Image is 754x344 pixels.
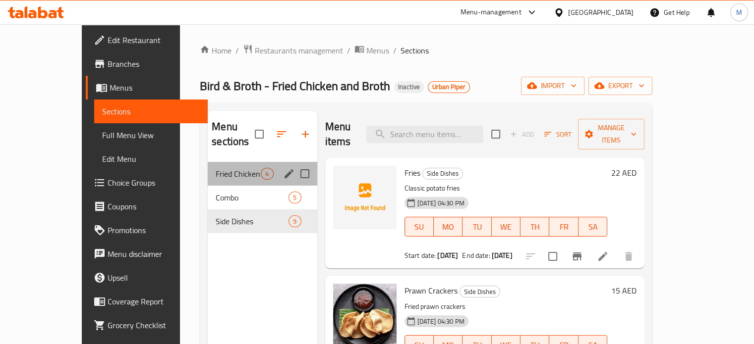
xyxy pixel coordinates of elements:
span: Fried Chicken & Broth [216,168,261,180]
a: Edit menu item [597,250,609,262]
div: Menu-management [461,6,522,18]
span: MO [438,220,459,234]
span: Choice Groups [108,177,200,189]
span: TH [524,220,545,234]
button: WE [492,217,521,237]
span: Manage items [586,122,637,147]
a: Choice Groups [86,171,208,195]
span: [DATE] 04:30 PM [413,317,468,326]
h2: Menu sections [212,119,254,149]
button: edit [282,166,296,181]
button: import [521,77,584,95]
li: / [393,45,397,56]
a: Full Menu View [94,123,208,147]
span: M [736,7,742,18]
span: Restaurants management [255,45,343,56]
a: Coverage Report [86,290,208,313]
img: Fries [333,166,397,229]
div: items [289,192,301,203]
button: TH [521,217,549,237]
span: 4 [261,169,273,179]
span: Sections [401,45,429,56]
button: SA [579,217,607,237]
span: Side Dishes [460,286,500,297]
a: Menus [86,76,208,99]
span: Menus [110,82,200,94]
h2: Menu items [325,119,355,149]
span: import [529,80,577,92]
span: TU [466,220,487,234]
button: delete [617,245,640,268]
nav: Menu sections [208,158,317,237]
a: Edit Menu [94,147,208,171]
div: [GEOGRAPHIC_DATA] [568,7,634,18]
button: Sort [542,127,574,142]
div: Side Dishes9 [208,209,317,233]
nav: breadcrumb [200,44,652,57]
span: SA [582,220,603,234]
span: Select to update [542,246,563,267]
a: Menus [354,44,389,57]
span: Coverage Report [108,295,200,307]
input: search [366,126,483,143]
a: Promotions [86,218,208,242]
span: Edit Restaurant [108,34,200,46]
a: Restaurants management [243,44,343,57]
a: Coupons [86,195,208,218]
span: Select section [485,124,506,145]
span: Menu disclaimer [108,248,200,260]
a: Sections [94,99,208,123]
b: [DATE] [437,249,458,262]
span: Side Dishes [423,168,463,179]
span: Menus [366,45,389,56]
p: Fried prawn crackers [405,300,608,313]
span: Sort [544,129,572,140]
span: 9 [289,217,300,226]
span: Upsell [108,272,200,284]
li: / [235,45,239,56]
a: Edit Restaurant [86,28,208,52]
span: Combo [216,192,289,203]
div: Combo5 [208,186,317,209]
span: Add item [506,127,538,142]
a: Home [200,45,232,56]
span: Promotions [108,224,200,236]
span: Fries [405,165,420,180]
a: Upsell [86,266,208,290]
span: Branches [108,58,200,70]
span: SU [409,220,430,234]
button: SU [405,217,434,237]
div: items [289,215,301,227]
button: export [588,77,652,95]
span: Select all sections [249,124,270,145]
button: Branch-specific-item [565,245,589,268]
span: 5 [289,193,300,202]
button: Manage items [578,119,644,149]
span: Prawn Crackers [405,283,458,298]
a: Grocery Checklist [86,313,208,337]
a: Menu disclaimer [86,242,208,266]
span: End date: [462,249,490,262]
div: items [261,168,273,180]
span: export [596,80,644,92]
p: Classic potato fries [405,182,608,195]
span: Sections [102,105,200,117]
span: Grocery Checklist [108,319,200,331]
li: / [347,45,350,56]
span: Edit Menu [102,153,200,165]
button: MO [434,217,463,237]
span: Coupons [108,200,200,212]
div: Inactive [394,81,424,93]
a: Branches [86,52,208,76]
span: Sort sections [270,122,293,146]
button: FR [549,217,578,237]
span: Urban Piper [428,83,469,91]
span: Side Dishes [216,215,289,227]
span: Bird & Broth - Fried Chicken and Broth [200,75,390,97]
h6: 15 AED [611,284,637,297]
div: Side Dishes [422,168,463,180]
span: WE [496,220,517,234]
